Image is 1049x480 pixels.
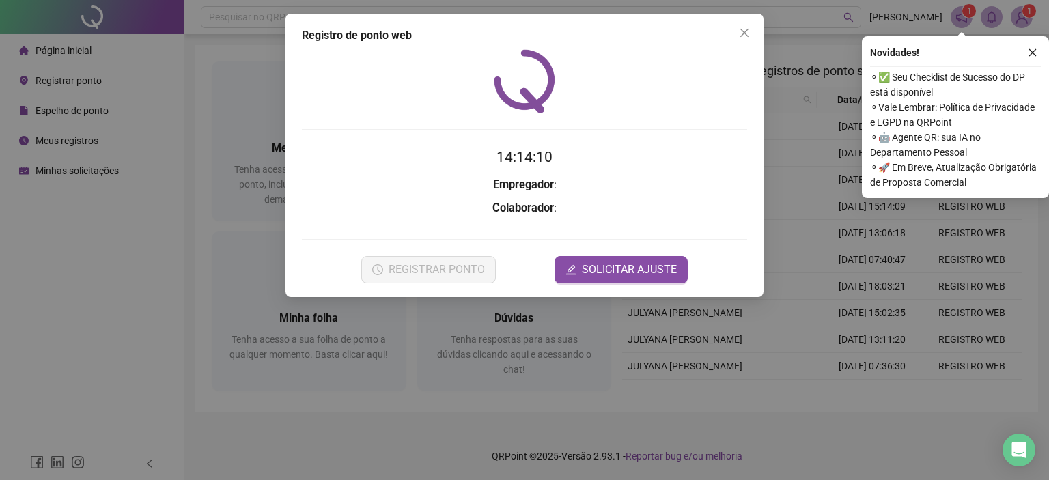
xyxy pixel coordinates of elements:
[361,256,496,283] button: REGISTRAR PONTO
[302,176,747,194] h3: :
[302,27,747,44] div: Registro de ponto web
[739,27,750,38] span: close
[870,70,1041,100] span: ⚬ ✅ Seu Checklist de Sucesso do DP está disponível
[733,22,755,44] button: Close
[496,149,553,165] time: 14:14:10
[1003,434,1035,466] div: Open Intercom Messenger
[1028,48,1037,57] span: close
[870,160,1041,190] span: ⚬ 🚀 Em Breve, Atualização Obrigatória de Proposta Comercial
[555,256,688,283] button: editSOLICITAR AJUSTE
[870,130,1041,160] span: ⚬ 🤖 Agente QR: sua IA no Departamento Pessoal
[492,201,554,214] strong: Colaborador
[493,178,554,191] strong: Empregador
[494,49,555,113] img: QRPoint
[565,264,576,275] span: edit
[582,262,677,278] span: SOLICITAR AJUSTE
[870,100,1041,130] span: ⚬ Vale Lembrar: Política de Privacidade e LGPD na QRPoint
[302,199,747,217] h3: :
[870,45,919,60] span: Novidades !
